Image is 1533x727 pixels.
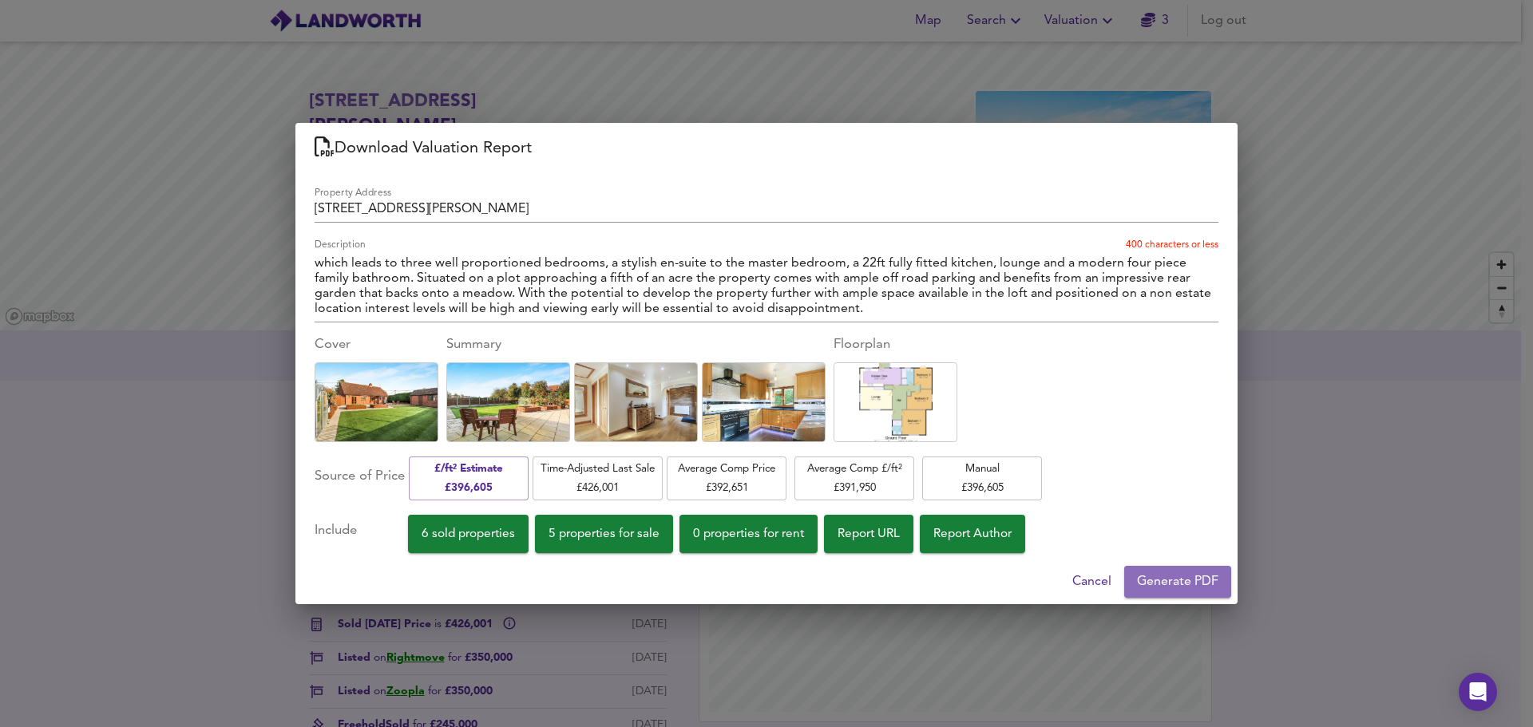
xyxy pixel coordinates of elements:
[315,335,438,354] div: Cover
[834,335,957,354] div: Floorplan
[442,358,574,446] img: Uploaded
[667,456,786,500] button: Average Comp Price£392,651
[315,256,1218,317] textarea: Deceptively spacious detached bungalow beautifully presented and modernised to a high standard th...
[922,456,1042,500] button: Manual£396,605
[574,362,698,442] div: Click to replace this image
[1072,571,1111,593] span: Cancel
[570,358,702,446] img: Uploaded
[408,515,529,553] button: 6 sold properties
[311,358,442,446] img: Uploaded
[1124,566,1231,598] button: Generate PDF
[409,456,529,500] button: £/ft² Estimate£396,605
[417,460,521,497] span: £/ft² Estimate £ 396,605
[702,362,826,442] div: Click to replace this image
[1066,566,1118,598] button: Cancel
[1126,239,1218,252] p: 400 characters or less
[541,460,655,497] span: Time-Adjusted Last Sale £ 426,001
[315,515,408,553] div: Include
[858,358,933,446] img: Uploaded
[315,239,366,249] label: Description
[1459,673,1497,711] div: Open Intercom Messenger
[920,515,1025,553] button: Report Author
[315,188,391,197] label: Property Address
[446,335,826,354] div: Summary
[422,524,515,545] span: 6 sold properties
[838,524,900,545] span: Report URL
[802,460,906,497] span: Average Comp £/ft² £ 391,950
[675,460,778,497] span: Average Comp Price £ 392,651
[1137,571,1218,593] span: Generate PDF
[446,362,570,442] div: Click to replace this image
[315,136,1218,161] h2: Download Valuation Report
[533,456,663,500] button: Time-Adjusted Last Sale£426,001
[549,524,660,545] span: 5 properties for sale
[315,362,438,442] div: Click to replace this image
[834,362,957,442] div: Click to replace this image
[698,358,830,446] img: Uploaded
[679,515,818,553] button: 0 properties for rent
[824,515,913,553] button: Report URL
[930,460,1034,497] span: Manual £ 396,605
[535,515,673,553] button: 5 properties for sale
[315,455,405,502] div: Source of Price
[794,456,914,500] button: Average Comp £/ft²£391,950
[933,524,1012,545] span: Report Author
[693,524,804,545] span: 0 properties for rent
